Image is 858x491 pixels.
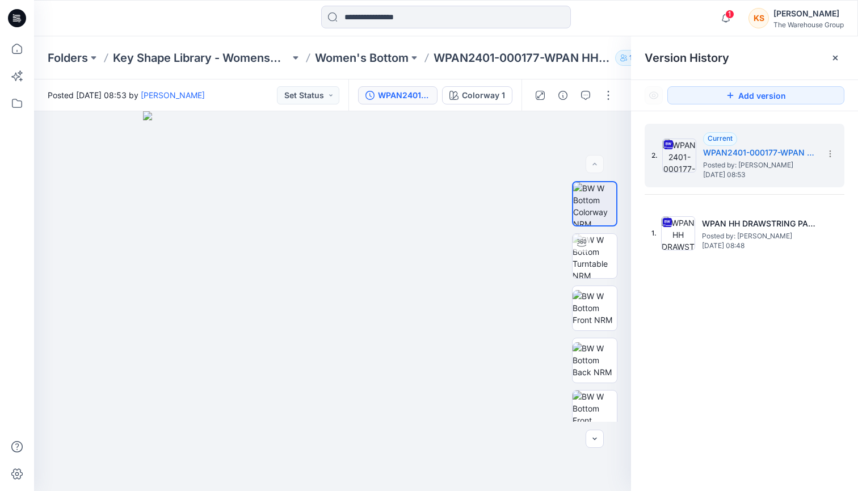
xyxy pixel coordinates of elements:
span: Version History [645,51,729,65]
button: Details [554,86,572,104]
span: 2. [651,150,658,161]
span: Posted by: Rajdeep Kaur [703,160,817,171]
img: BW W Bottom Front NRM [573,290,617,326]
h5: WPAN HH DRAWSTRING PANT-WPAN2401-000177 [702,217,815,230]
button: Show Hidden Versions [645,86,663,104]
p: 12 [629,52,636,64]
img: BW W Bottom Colorway NRM [573,182,616,225]
div: The Warehouse Group [773,20,844,29]
span: Current [708,134,733,142]
h5: WPAN2401-000177-WPAN HH DRAWSTRING PANT [703,146,817,160]
span: Posted [DATE] 08:53 by [48,89,205,101]
img: WPAN2401-000177-WPAN HH DRAWSTRING PANT [662,139,696,173]
img: WPAN HH DRAWSTRING PANT-WPAN2401-000177 [661,216,695,250]
a: Key Shape Library - Womenswear [113,50,290,66]
a: Folders [48,50,88,66]
img: BW W Bottom Front CloseUp NRM [573,391,617,435]
img: BW W Bottom Turntable NRM [573,234,617,278]
span: [DATE] 08:53 [703,171,817,179]
span: [DATE] 08:48 [702,242,815,250]
div: [PERSON_NAME] [773,7,844,20]
a: Women's Bottom [315,50,409,66]
span: 1 [725,10,734,19]
img: eyJhbGciOiJIUzI1NiIsImtpZCI6IjAiLCJzbHQiOiJzZXMiLCJ0eXAiOiJKV1QifQ.eyJkYXRhIjp7InR5cGUiOiJzdG9yYW... [143,111,523,491]
div: KS [748,8,769,28]
a: [PERSON_NAME] [141,90,205,100]
p: WPAN2401-000177-WPAN HH DRAWSTRING PANT [434,50,611,66]
button: WPAN2401-000177-WPAN HH DRAWSTRING PANT [358,86,438,104]
div: Colorway 1 [462,89,505,102]
button: 12 [615,50,650,66]
button: Colorway 1 [442,86,512,104]
div: WPAN2401-000177-WPAN HH DRAWSTRING PANT [378,89,430,102]
span: Posted by: Kathika Sarkar [702,230,815,242]
span: 1. [651,228,657,238]
button: Add version [667,86,844,104]
img: BW W Bottom Back NRM [573,342,617,378]
button: Close [831,53,840,62]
